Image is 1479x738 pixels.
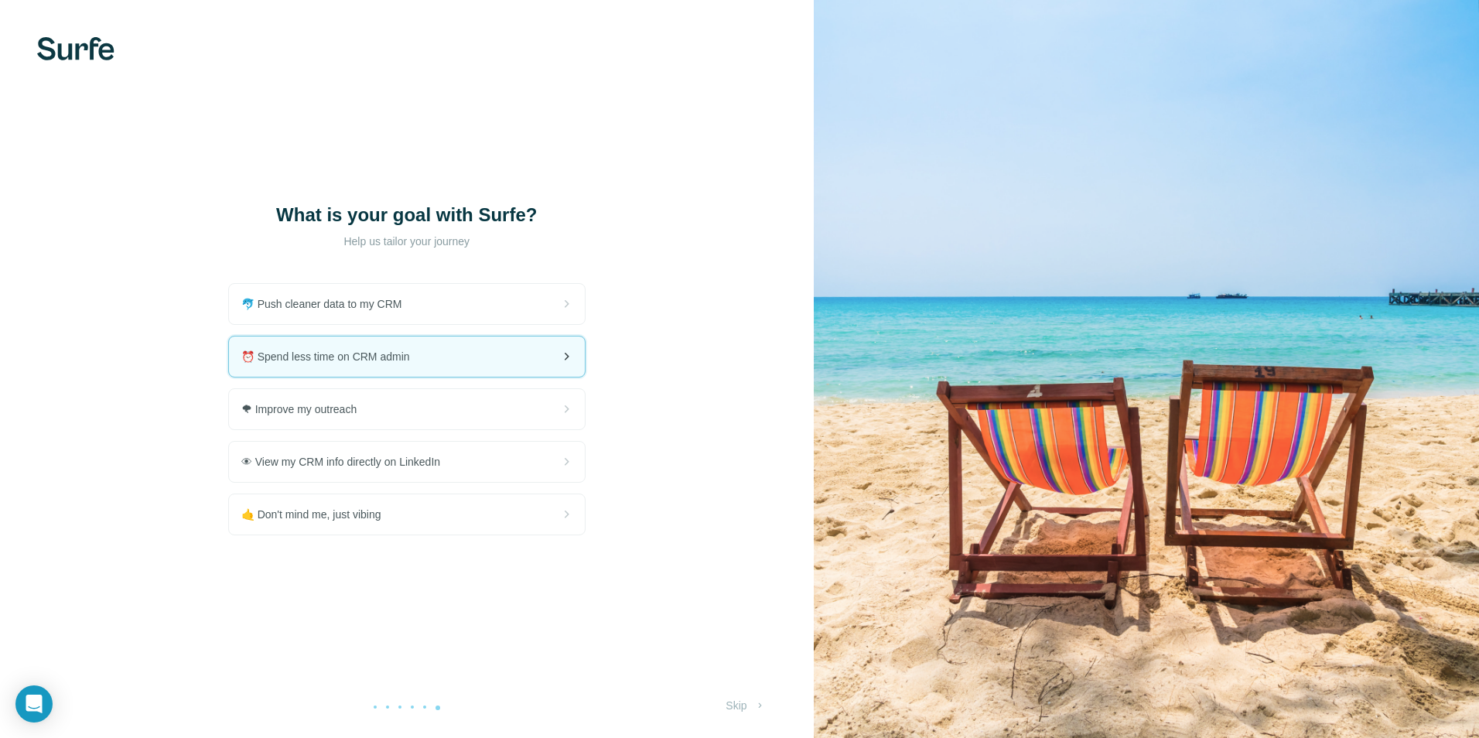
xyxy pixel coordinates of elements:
[37,37,114,60] img: Surfe's logo
[252,234,562,249] p: Help us tailor your journey
[241,349,422,364] span: ⏰ Spend less time on CRM admin
[241,507,394,522] span: 🤙 Don't mind me, just vibing
[241,401,369,417] span: 🌪 Improve my outreach
[15,685,53,723] div: Open Intercom Messenger
[252,203,562,227] h1: What is your goal with Surfe?
[715,692,776,719] button: Skip
[241,454,453,470] span: 👁 View my CRM info directly on LinkedIn
[241,296,415,312] span: 🐬 Push cleaner data to my CRM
